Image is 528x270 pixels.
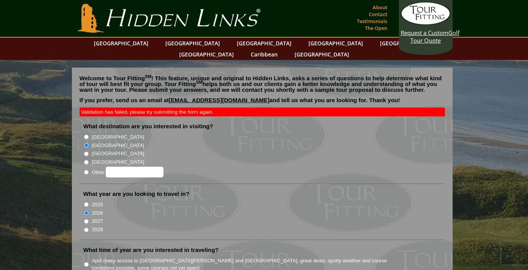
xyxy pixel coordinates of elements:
a: [GEOGRAPHIC_DATA] [233,38,295,49]
label: What year are you looking to travel in? [83,190,190,198]
label: 2028 [92,226,103,234]
div: Validation has failed, please try submitting the form again. [80,108,445,116]
p: Welcome to Tour Fitting ! This feature, unique and original to Hidden Links, asks a series of que... [80,75,445,93]
a: Caribbean [247,49,281,60]
span: Request a Custom [401,29,448,36]
a: Request a CustomGolf Tour Quote [401,2,451,44]
a: [GEOGRAPHIC_DATA] [291,49,353,60]
label: [GEOGRAPHIC_DATA] [92,142,144,149]
a: [GEOGRAPHIC_DATA] [376,38,438,49]
label: 2026 [92,209,103,217]
label: What time of year are you interested in traveling? [83,246,219,254]
sup: SM [145,74,152,79]
label: 2025 [92,201,103,209]
sup: SM [196,80,203,84]
a: The Open [363,23,389,33]
input: Other: [106,167,163,177]
a: [GEOGRAPHIC_DATA] [175,49,238,60]
label: [GEOGRAPHIC_DATA] [92,158,144,166]
label: [GEOGRAPHIC_DATA] [92,133,144,141]
a: Testimonials [355,16,389,27]
label: [GEOGRAPHIC_DATA] [92,150,144,157]
a: Contact [367,9,389,20]
label: 2027 [92,217,103,225]
a: [EMAIL_ADDRESS][DOMAIN_NAME] [169,97,270,103]
label: Other: [92,167,163,177]
a: [GEOGRAPHIC_DATA] [162,38,224,49]
p: If you prefer, send us an email at and tell us what you are looking for. Thank you! [80,97,445,109]
label: What destination are you interested in visiting? [83,123,213,130]
a: [GEOGRAPHIC_DATA] [305,38,367,49]
a: About [371,2,389,13]
a: [GEOGRAPHIC_DATA] [90,38,152,49]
